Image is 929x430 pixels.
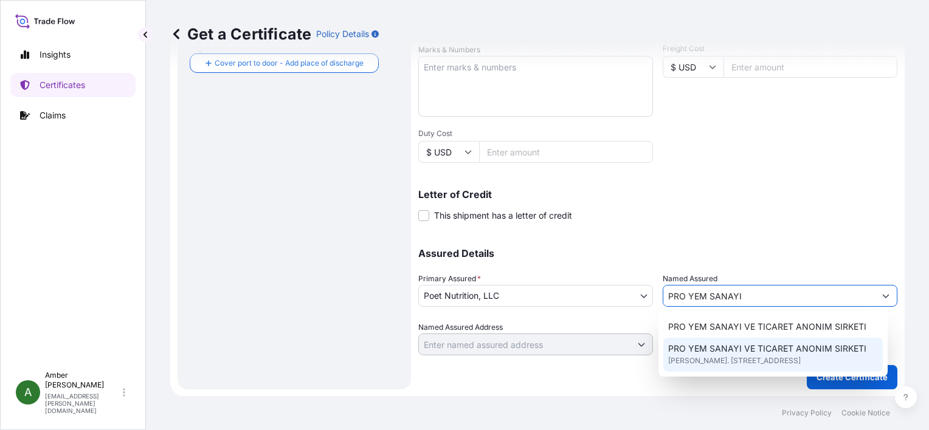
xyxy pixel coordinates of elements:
[875,285,897,307] button: Show suggestions
[316,28,369,40] p: Policy Details
[40,79,85,91] p: Certificates
[418,321,503,333] label: Named Assured Address
[782,408,832,418] p: Privacy Policy
[45,370,120,390] p: Amber [PERSON_NAME]
[418,189,897,199] p: Letter of Credit
[668,355,801,367] span: [PERSON_NAME]. [STREET_ADDRESS]
[419,333,630,355] input: Named Assured Address
[663,316,883,372] div: Suggestions
[668,343,866,355] span: PRO YEM SANAYI VE TICARET ANONIM SIRKETI
[170,24,311,44] p: Get a Certificate
[418,273,481,285] span: Primary Assured
[817,371,888,383] p: Create Certificate
[668,321,866,333] span: PRO YEM SANAYI VE TICARET ANONIM SIRKETI
[40,109,66,121] p: Claims
[418,248,897,258] p: Assured Details
[418,129,653,138] span: Duty Cost
[663,285,875,307] input: Assured Name
[663,273,717,285] label: Named Assured
[24,386,32,398] span: A
[841,408,890,418] p: Cookie Notice
[434,210,572,222] span: This shipment has a letter of credit
[424,290,499,302] span: Poet Nutrition, LLC
[479,141,653,163] input: Enter amount
[630,333,652,355] button: Show suggestions
[40,49,71,61] p: Insights
[45,392,120,414] p: [EMAIL_ADDRESS][PERSON_NAME][DOMAIN_NAME]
